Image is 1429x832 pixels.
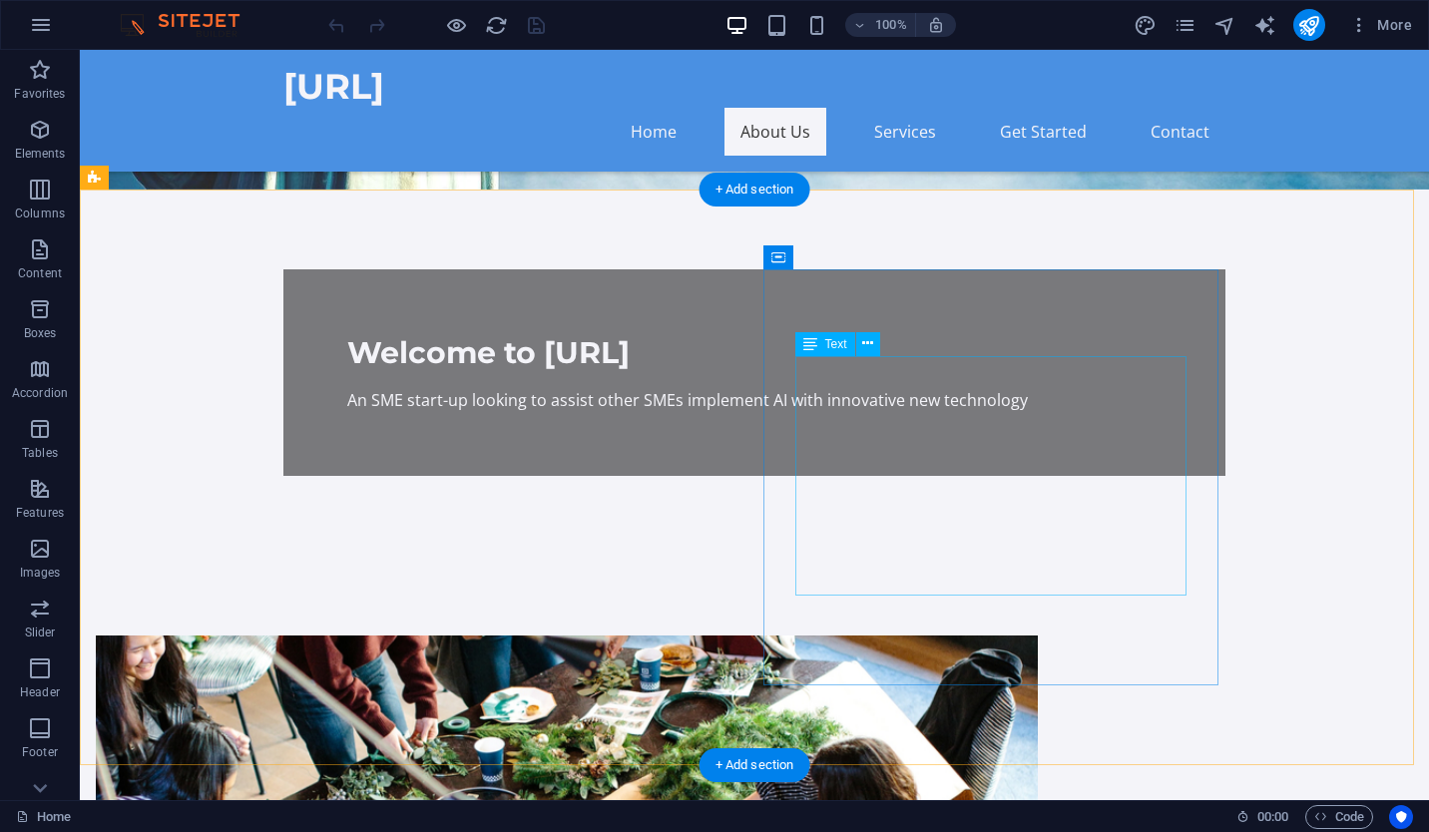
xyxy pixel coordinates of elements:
i: Design (Ctrl+Alt+Y) [1134,14,1157,37]
button: design [1134,13,1158,37]
p: Boxes [24,325,57,341]
button: More [1341,9,1420,41]
i: On resize automatically adjust zoom level to fit chosen device. [927,16,945,34]
p: Images [20,565,61,581]
p: Tables [22,445,58,461]
button: text_generator [1253,13,1277,37]
button: Code [1305,805,1373,829]
i: AI Writer [1253,14,1276,37]
h6: 100% [875,13,907,37]
i: Publish [1297,14,1320,37]
i: Reload page [485,14,508,37]
p: Accordion [12,385,68,401]
p: Header [20,684,60,700]
span: 00 00 [1257,805,1288,829]
div: + Add section [700,173,810,207]
p: Favorites [14,86,65,102]
div: + Add section [700,748,810,782]
p: Features [16,505,64,521]
button: Usercentrics [1389,805,1413,829]
span: More [1349,15,1412,35]
i: Navigator [1213,14,1236,37]
button: pages [1174,13,1197,37]
p: Elements [15,146,66,162]
p: Columns [15,206,65,221]
button: 100% [845,13,916,37]
button: Click here to leave preview mode and continue editing [444,13,468,37]
p: Content [18,265,62,281]
button: reload [484,13,508,37]
h6: Session time [1236,805,1289,829]
span: : [1271,809,1274,824]
img: Editor Logo [115,13,264,37]
p: Slider [25,624,56,640]
span: Code [1314,805,1364,829]
p: Footer [22,744,58,760]
button: navigator [1213,13,1237,37]
i: Pages (Ctrl+Alt+S) [1174,14,1196,37]
span: Text [825,338,847,350]
button: publish [1293,9,1325,41]
a: Click to cancel selection. Double-click to open Pages [16,805,71,829]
